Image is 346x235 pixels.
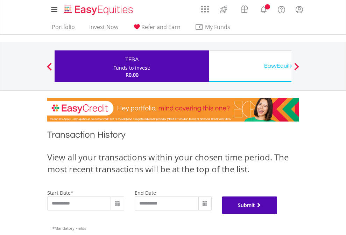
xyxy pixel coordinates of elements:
[290,66,304,73] button: Next
[126,71,139,78] span: R0.00
[59,55,205,64] div: TFSA
[63,4,136,16] img: EasyEquities_Logo.png
[218,4,230,15] img: thrive-v2.svg
[130,23,183,34] a: Refer and Earn
[255,2,273,16] a: Notifications
[113,64,150,71] div: Funds to invest:
[135,189,156,196] label: end date
[201,5,209,13] img: grid-menu-icon.svg
[47,151,299,175] div: View all your transactions within your chosen time period. The most recent transactions will be a...
[222,196,277,214] button: Submit
[234,2,255,15] a: Vouchers
[239,4,250,15] img: vouchers-v2.svg
[49,23,78,34] a: Portfolio
[290,2,308,17] a: My Profile
[86,23,121,34] a: Invest Now
[197,2,213,13] a: AppsGrid
[47,129,299,144] h1: Transaction History
[195,22,241,32] span: My Funds
[47,189,71,196] label: start date
[42,66,56,73] button: Previous
[52,226,86,231] span: Mandatory Fields
[141,23,181,31] span: Refer and Earn
[47,98,299,122] img: EasyCredit Promotion Banner
[61,2,136,16] a: Home page
[273,2,290,16] a: FAQ's and Support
